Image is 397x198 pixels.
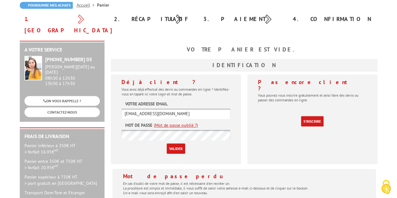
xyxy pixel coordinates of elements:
input: Valider [167,143,185,154]
div: 08h30 à 12h30 13h30 à 17h30 [45,64,100,86]
a: Accueil [77,2,97,8]
a: (Mot de passe oublié ?) [154,122,198,128]
li: Panier [97,2,109,8]
div: 4. Confirmation [288,13,378,25]
label: Votre adresse email [125,101,168,107]
b: Votre panier est vide. [187,46,302,53]
p: Vous avez déjà effectué des devis ou commandes en ligne ? Identifiez-vous en tapant ici votre log... [121,87,230,96]
h2: A votre service [24,47,100,53]
button: Cookies (fenêtre modale) [375,177,397,198]
span: > forfait 20.95€ [24,165,58,170]
a: CONTACTEZ-NOUS [24,107,100,117]
p: Panier inférieur à 350€ HT [24,142,100,155]
div: 1. [GEOGRAPHIC_DATA] [20,13,109,36]
img: widget-service.jpg [24,56,42,80]
p: Panier entre 350€ et 750€ HT [24,158,100,171]
img: Cookies (fenêtre modale) [378,179,394,195]
h4: Déjà client ? [121,79,230,85]
span: > port gratuit en [GEOGRAPHIC_DATA] [24,180,97,186]
sup: HT [54,164,58,168]
a: S'inscrire [301,116,324,126]
strong: [PHONE_NUMBER] 03 [45,56,92,62]
h3: Identification [111,59,378,72]
label: Mot de passe [125,122,152,128]
span: > forfait 16.95€ [24,149,58,155]
sup: HT [54,148,58,153]
div: 3. Paiement [199,13,288,25]
p: En cas d'oubli de votre mot de passe, il est nécessaire d'en recréer un. La procédure est simple ... [123,181,365,195]
h2: Frais de Livraison [24,134,100,139]
div: 2. Récapitulatif [109,13,199,25]
p: Vous pouvez vous inscrire gratuitement et ainsi faire des devis ou passer des commandes en ligne. [258,93,367,102]
h4: Pas encore client ? [258,79,367,92]
a: ON VOUS RAPPELLE ? [24,96,100,106]
p: Panier supérieur à 750€ HT [24,174,100,186]
h4: Mot de passe perdu [123,173,365,179]
div: [PERSON_NAME][DATE] au [DATE] [45,64,100,75]
a: Poursuivre mes achats [20,2,73,9]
